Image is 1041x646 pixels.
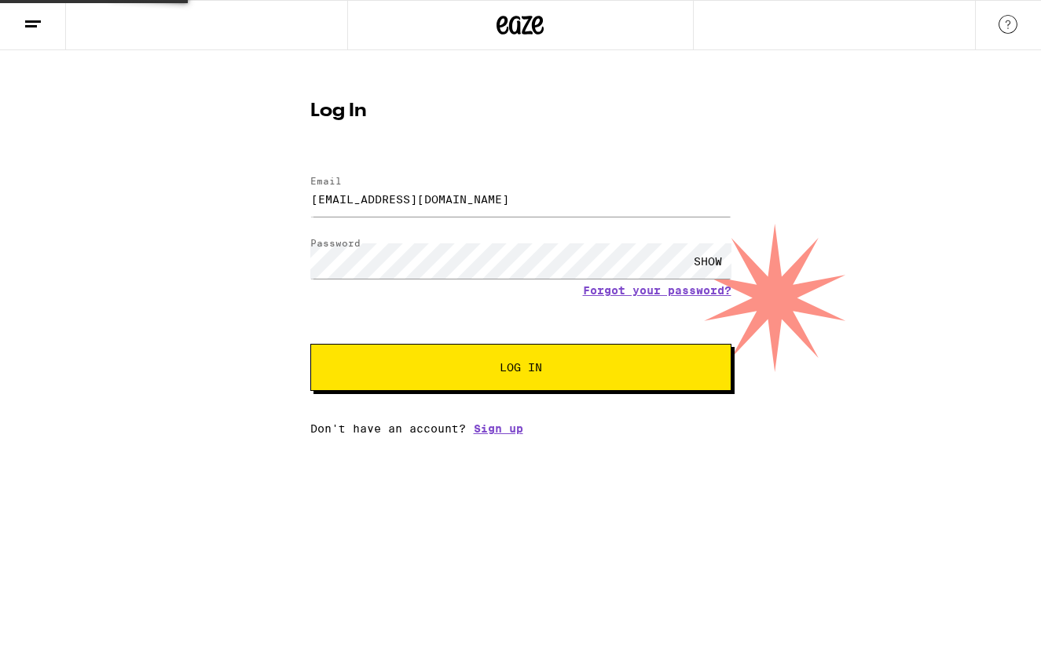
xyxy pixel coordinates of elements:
[310,422,731,435] div: Don't have an account?
[310,344,731,391] button: Log In
[310,102,731,121] h1: Log In
[9,11,113,24] span: Hi. Need any help?
[500,362,542,373] span: Log In
[583,284,731,297] a: Forgot your password?
[474,422,523,435] a: Sign up
[310,176,342,186] label: Email
[310,181,731,217] input: Email
[684,243,731,279] div: SHOW
[310,238,361,248] label: Password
